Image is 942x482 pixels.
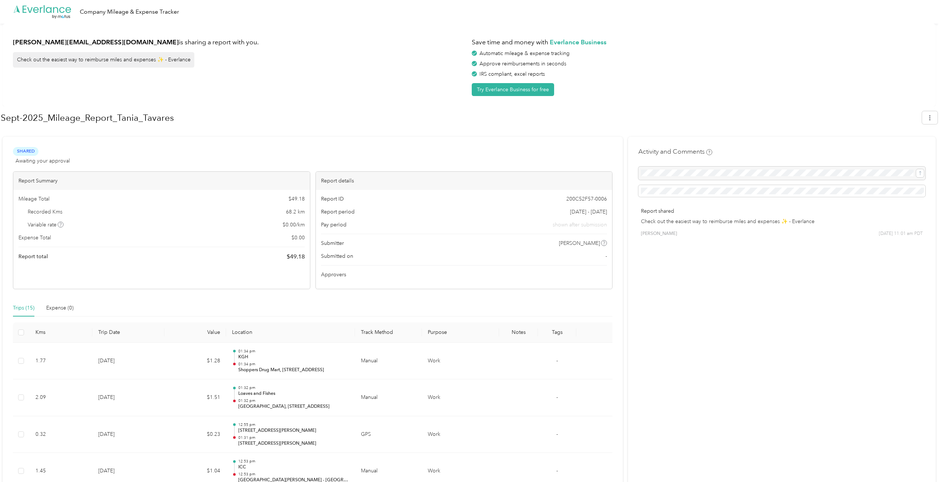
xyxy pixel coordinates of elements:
span: [PERSON_NAME] [559,239,600,247]
span: Mileage Total [18,195,50,203]
td: 2.09 [30,379,92,416]
td: GPS [355,416,422,453]
th: Purpose [422,322,499,343]
p: KGH [238,354,349,360]
span: IRS compliant, excel reports [479,71,545,77]
div: Report details [316,172,612,190]
p: [STREET_ADDRESS][PERSON_NAME] [238,440,349,447]
span: - [556,431,558,437]
span: [DATE] 11:01 am PDT [879,230,923,237]
p: 01:31 pm [238,435,349,440]
p: 01:32 pm [238,398,349,403]
div: Expense (0) [46,304,74,312]
td: Manual [355,343,422,380]
p: 12:53 pm [238,472,349,477]
strong: Everlance Business [550,38,607,46]
span: Recorded Kms [28,208,62,216]
span: Expense Total [18,234,51,242]
td: Work [422,379,499,416]
td: 1.77 [30,343,92,380]
td: [DATE] [92,343,164,380]
th: Tags [538,322,577,343]
span: [PERSON_NAME] [641,230,677,237]
p: Check out the easiest way to reimburse miles and expenses ✨ - Everlance [641,218,923,225]
p: 01:34 pm [238,349,349,354]
span: Report period [321,208,355,216]
span: - [556,358,558,364]
div: Report Summary [13,172,310,190]
span: Approve reimbursements in seconds [479,61,566,67]
td: $1.51 [164,379,226,416]
p: ICC [238,464,349,471]
span: - [556,394,558,400]
td: $1.28 [164,343,226,380]
p: 01:34 pm [238,362,349,367]
h1: Sept-2025_Mileage_Report_Tania_Tavares [1,109,917,127]
th: Value [164,322,226,343]
td: 0.32 [30,416,92,453]
td: Work [422,416,499,453]
h1: is sharing a report with you. [13,38,467,47]
span: - [556,468,558,474]
span: $ 49.18 [289,195,305,203]
button: Try Everlance Business for free [472,83,554,96]
span: $ 0.00 / km [283,221,305,229]
p: 12:53 pm [238,459,349,464]
span: Report total [18,253,48,260]
span: - [605,252,607,260]
span: $ 0.00 [291,234,305,242]
span: Submitter [321,239,344,247]
p: Shoppers Drug Mart, [STREET_ADDRESS] [238,367,349,373]
span: $ 49.18 [287,252,305,261]
span: 68.2 km [286,208,305,216]
span: Shared [13,147,38,155]
p: Report shared [641,207,923,215]
p: 12:55 pm [238,422,349,427]
td: [DATE] [92,379,164,416]
div: Check out the easiest way to reimburse miles and expenses ✨ - Everlance [13,52,194,68]
td: [DATE] [92,416,164,453]
td: Work [422,343,499,380]
span: 200C52F57-0006 [566,195,607,203]
p: Loaves and Fishes [238,390,349,397]
th: Trip Date [92,322,164,343]
span: [DATE] - [DATE] [570,208,607,216]
span: Variable rate [28,221,64,229]
p: [GEOGRAPHIC_DATA], [STREET_ADDRESS] [238,403,349,410]
h1: Save time and money with [472,38,925,47]
span: Submitted on [321,252,353,260]
p: [STREET_ADDRESS][PERSON_NAME] [238,427,349,434]
p: 01:32 pm [238,385,349,390]
span: Awaiting your approval [16,157,70,165]
strong: [PERSON_NAME][EMAIL_ADDRESS][DOMAIN_NAME] [13,38,179,46]
div: Trips (15) [13,304,34,312]
span: shown after submission [553,221,607,229]
th: Location [226,322,355,343]
span: Pay period [321,221,347,229]
th: Kms [30,322,92,343]
td: Manual [355,379,422,416]
span: Automatic mileage & expense tracking [479,50,570,57]
th: Track Method [355,322,422,343]
span: Report ID [321,195,344,203]
th: Notes [499,322,538,343]
div: Company Mileage & Expense Tracker [80,7,179,17]
h4: Activity and Comments [638,147,712,156]
span: Approvers [321,271,346,278]
td: $0.23 [164,416,226,453]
